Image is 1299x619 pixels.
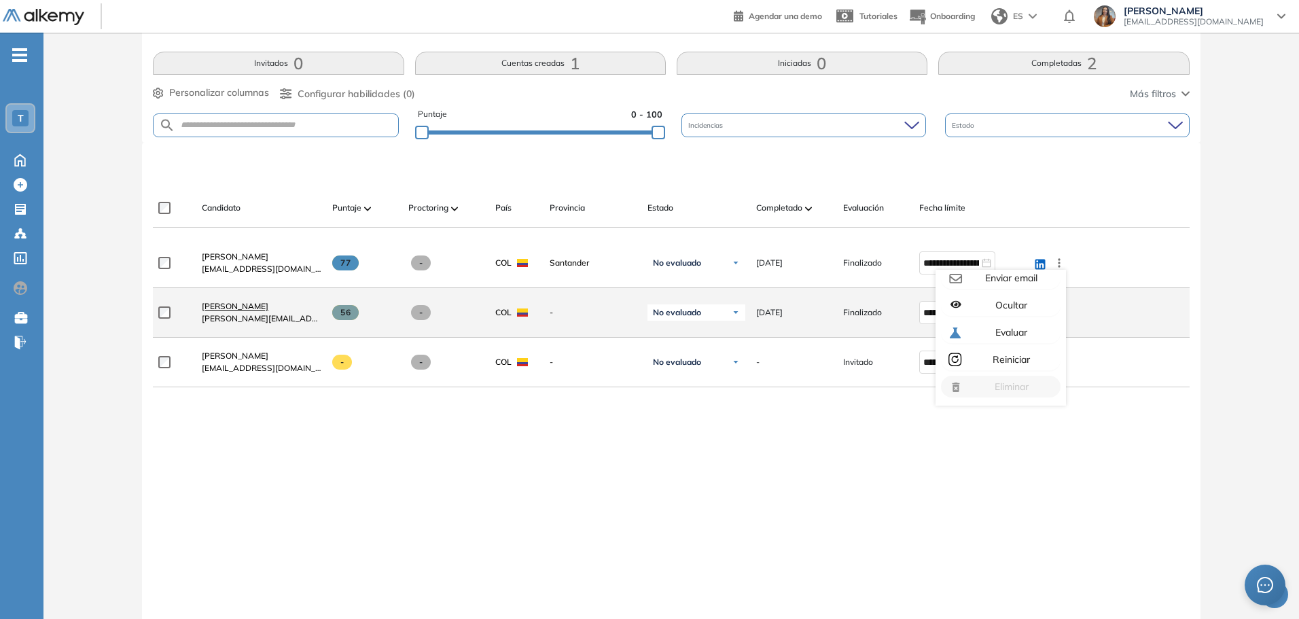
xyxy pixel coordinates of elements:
img: COL [517,358,528,366]
span: Provincia [550,202,585,214]
button: Más filtros [1130,87,1190,101]
span: Completado [756,202,802,214]
span: [PERSON_NAME] [202,351,268,361]
button: Evaluar [941,321,1061,343]
span: Santander [550,257,637,269]
span: COL [495,306,512,319]
span: Tutoriales [859,11,897,21]
span: No evaluado [653,307,701,318]
a: [PERSON_NAME] [202,300,321,313]
span: [EMAIL_ADDRESS][DOMAIN_NAME] [202,362,321,374]
span: Puntaje [332,202,361,214]
span: ES [1013,10,1023,22]
img: COL [517,259,528,267]
img: Logo [3,9,84,26]
span: País [495,202,512,214]
span: Reiniciar [990,353,1030,366]
span: Agendar una demo [749,11,822,21]
span: [PERSON_NAME][EMAIL_ADDRESS][DOMAIN_NAME] [202,313,321,325]
button: Eliminar [941,376,1061,397]
span: - [411,355,431,370]
button: Enviar email [941,267,1061,289]
span: Enviar email [982,272,1037,284]
span: 0 - 100 [631,108,662,121]
button: Ocultar [941,294,1061,316]
span: Fecha límite [919,202,965,214]
span: No evaluado [653,357,701,368]
span: - [756,356,760,368]
span: Estado [647,202,673,214]
span: Finalizado [843,257,882,269]
span: Puntaje [418,108,447,121]
span: Personalizar columnas [169,86,269,100]
span: Finalizado [843,306,882,319]
span: Evaluar [993,326,1027,338]
span: No evaluado [653,258,701,268]
a: [PERSON_NAME] [202,251,321,263]
span: COL [495,356,512,368]
img: Ícono de flecha [732,259,740,267]
span: [EMAIL_ADDRESS][DOMAIN_NAME] [202,263,321,275]
span: Proctoring [408,202,448,214]
button: Configurar habilidades (0) [280,87,415,101]
span: [PERSON_NAME] [202,251,268,262]
img: COL [517,308,528,317]
span: [DATE] [756,306,783,319]
span: Evaluación [843,202,884,214]
span: T [18,113,24,124]
span: Invitado [843,356,873,368]
span: Más filtros [1130,87,1176,101]
span: [PERSON_NAME] [1124,5,1264,16]
img: SEARCH_ALT [159,117,175,134]
span: 77 [332,255,359,270]
img: Ícono de flecha [732,358,740,366]
button: Personalizar columnas [153,86,269,100]
img: [missing "en.ARROW_ALT" translation] [364,207,371,211]
button: Iniciadas0 [677,52,927,75]
div: Incidencias [681,113,926,137]
span: Candidato [202,202,241,214]
button: Invitados0 [153,52,404,75]
span: message [1257,577,1274,594]
span: COL [495,257,512,269]
i: - [12,54,27,56]
span: - [411,255,431,270]
span: Configurar habilidades (0) [298,87,415,101]
a: [PERSON_NAME] [202,350,321,362]
img: [missing "en.ARROW_ALT" translation] [805,207,812,211]
span: Onboarding [930,11,975,21]
img: world [991,8,1008,24]
button: Onboarding [908,2,975,31]
span: - [550,306,637,319]
button: Cuentas creadas1 [415,52,666,75]
img: Ícono de flecha [732,308,740,317]
span: - [411,305,431,320]
img: arrow [1029,14,1037,19]
span: [DATE] [756,257,783,269]
button: Completadas2 [938,52,1189,75]
button: Reiniciar [941,349,1061,370]
span: [EMAIL_ADDRESS][DOMAIN_NAME] [1124,16,1264,27]
a: Agendar una demo [734,7,822,23]
span: [PERSON_NAME] [202,301,268,311]
div: Estado [945,113,1190,137]
span: Ocultar [993,299,1027,311]
span: Estado [952,120,977,130]
span: - [550,356,637,368]
span: 56 [332,305,359,320]
img: [missing "en.ARROW_ALT" translation] [451,207,458,211]
span: Incidencias [688,120,726,130]
span: - [332,355,352,370]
